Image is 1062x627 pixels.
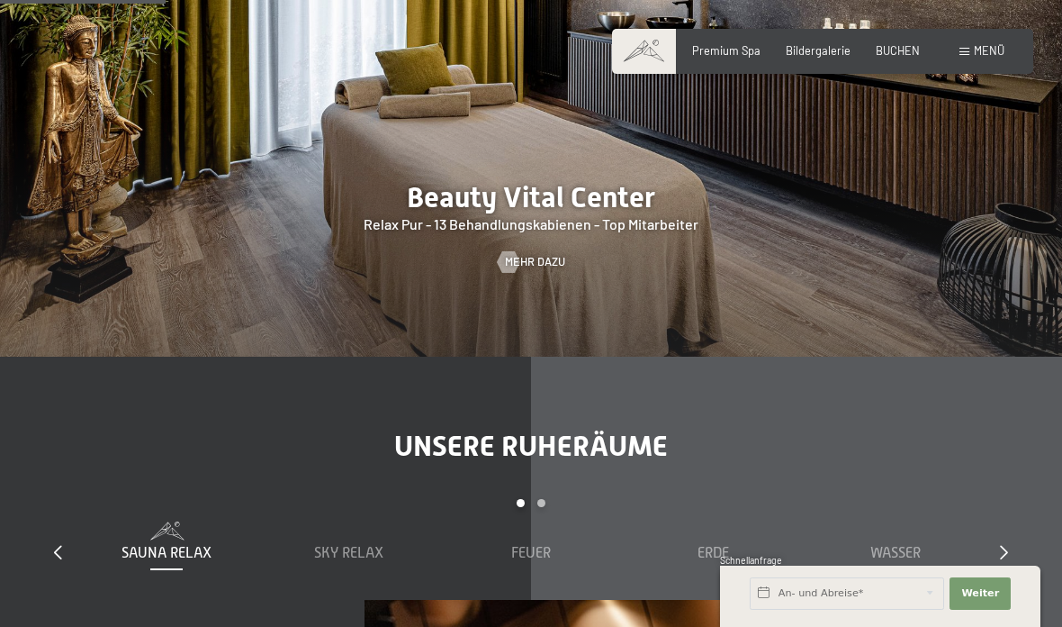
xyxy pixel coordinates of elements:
div: Carousel Page 1 (Current Slide) [517,499,525,507]
span: Unsere Ruheräume [394,429,668,463]
span: Mehr dazu [505,254,565,270]
span: Schnellanfrage [720,555,782,566]
span: Erde [697,545,729,561]
span: Wasser [870,545,921,561]
span: Sauna Relax [121,545,211,561]
div: Carousel Page 2 [537,499,545,507]
span: Weiter [961,586,999,601]
a: BUCHEN [876,43,920,58]
span: Menü [974,43,1004,58]
a: Premium Spa [692,43,760,58]
div: Carousel Pagination [76,499,986,522]
span: Sky Relax [314,545,383,561]
button: Weiter [949,577,1011,610]
a: Mehr dazu [498,254,565,270]
a: Bildergalerie [786,43,850,58]
span: Feuer [511,545,551,561]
